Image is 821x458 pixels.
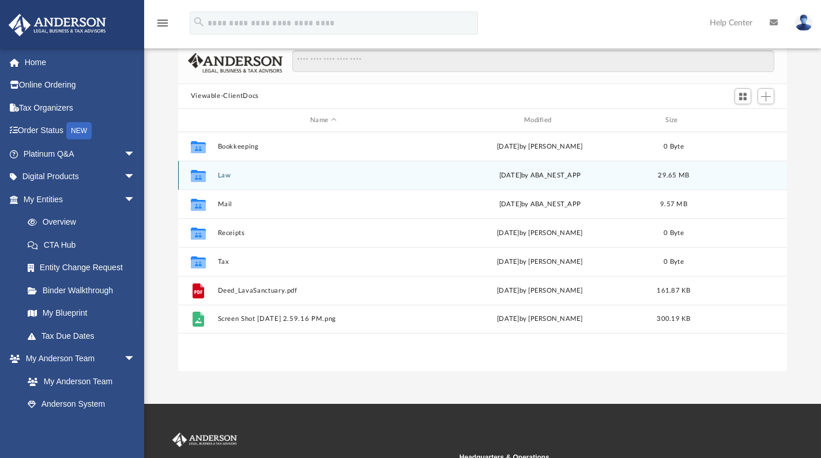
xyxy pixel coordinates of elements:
[434,286,646,296] div: [DATE] by [PERSON_NAME]
[16,370,141,393] a: My Anderson Team
[16,324,153,347] a: Tax Due Dates
[191,91,259,101] button: Viewable-ClientDocs
[217,200,429,208] button: Mail
[16,302,147,325] a: My Blueprint
[8,165,153,188] a: Digital Productsarrow_drop_down
[217,143,429,150] button: Bookkeeping
[16,256,153,279] a: Entity Change Request
[178,132,788,371] div: grid
[124,165,147,189] span: arrow_drop_down
[124,347,147,371] span: arrow_drop_down
[434,315,646,325] div: [DATE] by [PERSON_NAME]
[292,50,774,72] input: Search files and folders
[66,122,92,139] div: NEW
[8,142,153,165] a: Platinum Q&Aarrow_drop_down
[8,119,153,143] a: Order StatusNEW
[650,115,696,126] div: Size
[434,115,645,126] div: Modified
[217,115,428,126] div: Name
[660,201,687,207] span: 9.57 MB
[758,88,775,104] button: Add
[217,316,429,323] button: Screen Shot [DATE] 2.59.16 PM.png
[434,171,646,181] div: [DATE] by ABA_NEST_APP
[434,199,646,210] div: [DATE] by ABA_NEST_APP
[434,228,646,239] div: [DATE] by [PERSON_NAME]
[8,188,153,211] a: My Entitiesarrow_drop_down
[735,88,752,104] button: Switch to Grid View
[217,287,429,294] button: Deed_LavaSanctuary.pdf
[434,142,646,152] div: [DATE] by [PERSON_NAME]
[657,316,690,323] span: 300.19 KB
[658,172,689,179] span: 29.65 MB
[16,415,147,438] a: Client Referrals
[657,287,690,294] span: 161.87 KB
[434,257,646,267] div: [DATE] by [PERSON_NAME]
[16,211,153,234] a: Overview
[170,433,239,448] img: Anderson Advisors Platinum Portal
[217,229,429,237] button: Receipts
[124,188,147,211] span: arrow_drop_down
[156,16,170,30] i: menu
[702,115,782,126] div: id
[183,115,212,126] div: id
[16,279,153,302] a: Binder Walkthrough
[124,142,147,166] span: arrow_drop_down
[16,233,153,256] a: CTA Hub
[8,74,153,97] a: Online Ordering
[217,172,429,179] button: Law
[16,393,147,416] a: Anderson System
[156,22,170,30] a: menu
[8,51,153,74] a: Home
[8,347,147,370] a: My Anderson Teamarrow_drop_down
[8,96,153,119] a: Tax Organizers
[193,16,205,28] i: search
[664,230,684,236] span: 0 Byte
[795,14,812,31] img: User Pic
[217,258,429,266] button: Tax
[664,143,684,150] span: 0 Byte
[664,259,684,265] span: 0 Byte
[5,14,110,36] img: Anderson Advisors Platinum Portal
